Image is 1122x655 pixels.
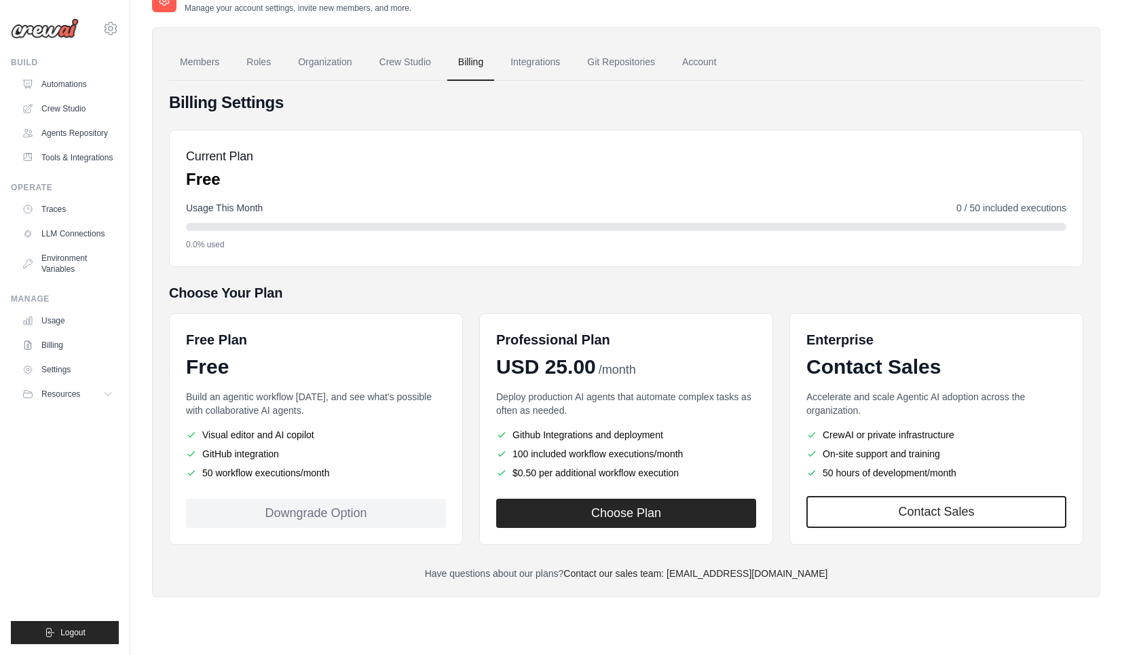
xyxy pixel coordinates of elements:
button: Logout [11,621,119,644]
div: Operate [11,182,119,193]
h4: Billing Settings [169,92,1083,113]
a: LLM Connections [16,223,119,245]
img: Logo [11,18,79,39]
a: Contact Sales [806,496,1066,528]
p: Manage your account settings, invite new members, and more. [185,3,411,14]
div: Downgrade Option [186,499,446,528]
h5: Choose Your Plan [169,283,1083,302]
span: 0.0% used [186,239,225,250]
a: Account [671,44,728,81]
div: Manage [11,294,119,304]
a: Roles [236,44,282,81]
span: /month [599,361,636,379]
div: Free [186,355,446,379]
span: USD 25.00 [496,355,596,379]
a: Traces [16,198,119,220]
div: Contact Sales [806,355,1066,379]
a: Tools & Integrations [16,147,119,169]
p: Accelerate and scale Agentic AI adoption across the organization. [806,390,1066,417]
li: 50 workflow executions/month [186,466,446,480]
span: Logout [60,627,86,638]
a: Automations [16,73,119,95]
div: Build [11,57,119,68]
a: Settings [16,359,119,380]
iframe: Chat Widget [1054,590,1122,655]
a: Agents Repository [16,122,119,144]
div: 채팅 위젯 [1054,590,1122,655]
li: $0.50 per additional workflow execution [496,466,756,480]
button: Resources [16,383,119,405]
h6: Professional Plan [496,330,610,349]
span: Resources [41,389,80,400]
a: Crew Studio [16,98,119,120]
a: Environment Variables [16,247,119,280]
li: GitHub integration [186,447,446,461]
h6: Enterprise [806,330,1066,349]
p: Deploy production AI agents that automate complex tasks as often as needed. [496,390,756,417]
a: Usage [16,310,119,332]
a: Git Repositories [576,44,666,81]
a: Billing [16,334,119,356]
li: CrewAI or private infrastructure [806,428,1066,442]
li: On-site support and training [806,447,1066,461]
span: 0 / 50 included executions [956,201,1066,215]
p: Free [186,169,253,190]
p: Have questions about our plans? [169,567,1083,580]
li: 50 hours of development/month [806,466,1066,480]
a: Members [169,44,230,81]
a: Crew Studio [369,44,442,81]
a: Integrations [500,44,571,81]
p: Build an agentic workflow [DATE], and see what's possible with collaborative AI agents. [186,390,446,417]
button: Choose Plan [496,499,756,528]
h6: Free Plan [186,330,247,349]
a: Billing [447,44,494,81]
a: Contact our sales team: [EMAIL_ADDRESS][DOMAIN_NAME] [563,568,827,579]
li: Github Integrations and deployment [496,428,756,442]
li: 100 included workflow executions/month [496,447,756,461]
span: Usage This Month [186,201,263,215]
a: Organization [287,44,362,81]
li: Visual editor and AI copilot [186,428,446,442]
h5: Current Plan [186,147,253,166]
